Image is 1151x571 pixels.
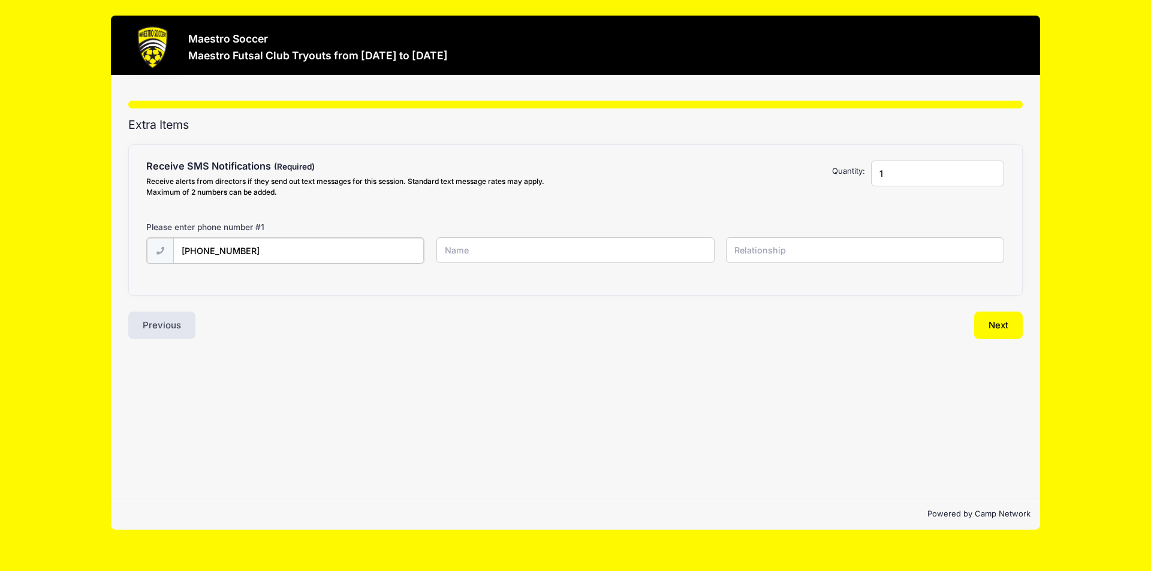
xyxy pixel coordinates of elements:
h3: Maestro Soccer [188,32,448,45]
input: (xxx) xxx-xxxx [173,238,424,264]
button: Previous [128,312,195,339]
h4: Receive SMS Notifications [146,161,570,173]
span: 1 [261,222,264,232]
h3: Maestro Futsal Club Tryouts from [DATE] to [DATE] [188,49,448,62]
h2: Extra Items [128,118,1023,132]
input: Quantity [871,161,1004,186]
input: Name [436,237,715,263]
button: Next [974,312,1023,339]
p: Powered by Camp Network [120,508,1031,520]
input: Relationship [726,237,1004,263]
div: Receive alerts from directors if they send out text messages for this session. Standard text mess... [146,176,570,198]
label: Please enter phone number # [146,221,264,233]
